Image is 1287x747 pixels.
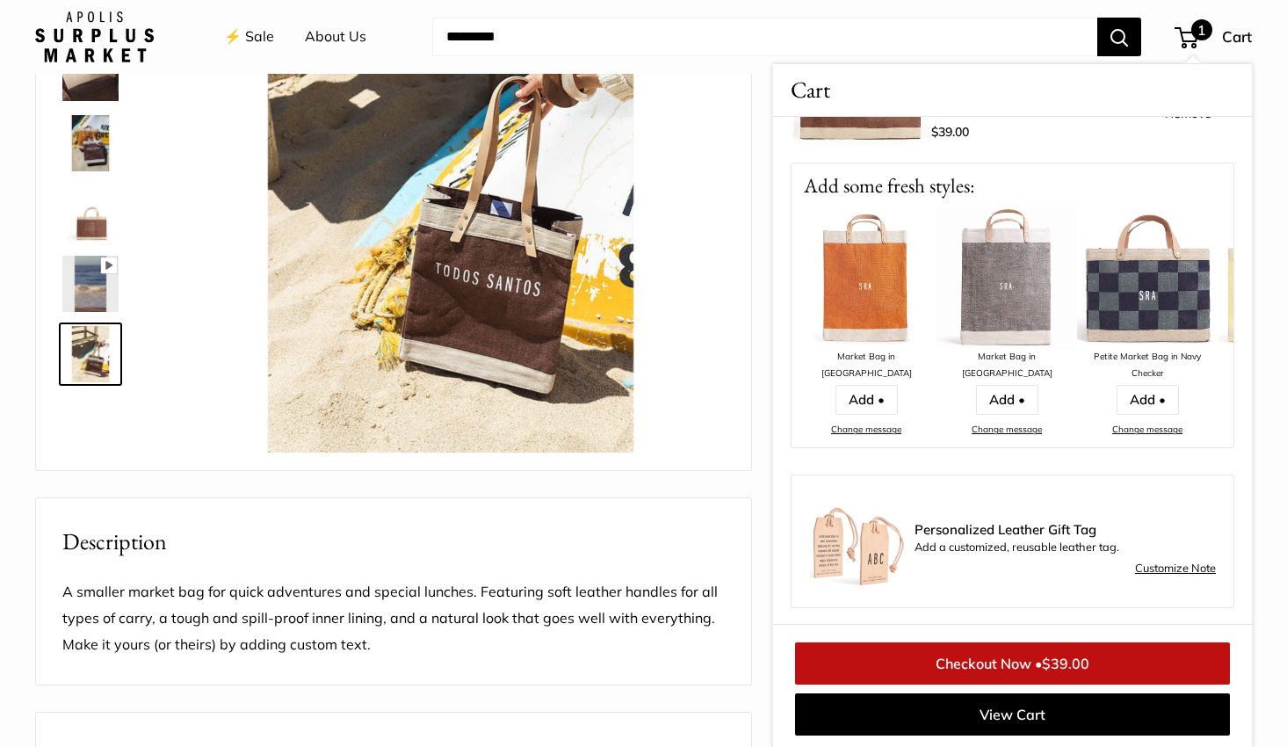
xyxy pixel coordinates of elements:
[796,349,936,381] div: Market Bag in [GEOGRAPHIC_DATA]
[59,323,122,386] a: Petite Market Bag in Mustang
[59,112,122,175] a: Petite Market Bag in Mustang
[432,18,1097,56] input: Search...
[976,385,1038,415] a: Add •
[931,124,969,140] span: $39.00
[915,523,1216,558] div: Add a customized, reusable leather tag.
[305,24,366,50] a: About Us
[1097,18,1141,56] button: Search
[809,493,906,590] img: Luggage Tag
[915,523,1216,537] span: Personalized Leather Gift Tag
[1117,385,1179,415] a: Add •
[795,693,1230,736] a: View Cart
[62,115,119,171] img: Petite Market Bag in Mustang
[62,326,119,382] img: Petite Market Bag in Mustang
[1042,655,1089,672] span: $39.00
[59,182,122,245] a: Petite Market Bag in Mustang
[224,24,274,50] a: ⚡️ Sale
[972,424,1042,435] a: Change message
[59,252,122,315] a: Petite Market Bag in Mustang
[792,163,1233,208] p: Add some fresh styles:
[1176,23,1252,51] a: 1 Cart
[1191,19,1212,40] span: 1
[62,525,725,559] h2: Description
[1135,558,1216,579] a: Customize Note
[1112,424,1182,435] a: Change message
[62,185,119,242] img: Petite Market Bag in Mustang
[795,642,1230,685] a: Checkout Now •$39.00
[831,424,901,435] a: Change message
[936,349,1077,381] div: Market Bag in [GEOGRAPHIC_DATA]
[791,73,830,107] span: Cart
[1165,107,1211,120] a: Remove
[62,579,725,658] p: A smaller market bag for quick adventures and special lunches. Featuring soft leather handles for...
[35,11,154,62] img: Apolis: Surplus Market
[1077,349,1218,381] div: Petite Market Bag in Navy Checker
[835,385,898,415] a: Add •
[1222,27,1252,46] span: Cart
[62,256,119,312] img: Petite Market Bag in Mustang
